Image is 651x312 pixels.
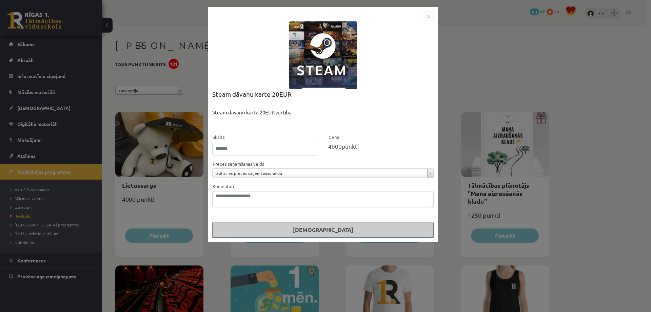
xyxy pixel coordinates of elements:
div: Steam dāvanu karte 20EUR vērtībā [212,109,434,133]
label: Skaits [212,134,225,141]
a: Izvēlaties preces saņemšanas veidu [213,169,433,178]
label: Cena [328,134,339,141]
label: Preces saņemšanas veids [212,161,264,167]
img: motivation-modal-close-c4c6120e38224f4335eb81b515c8231475e344d61debffcd306e703161bf1fac.png [423,11,434,21]
span: 4000 [328,143,342,150]
div: Steam dāvanu karte 20EUR [212,89,434,109]
label: Komentāri [212,183,234,190]
a: Close [423,12,434,19]
div: punkti [328,142,434,151]
span: Izvēlaties preces saņemšanas veidu [215,169,425,178]
button: [DEMOGRAPHIC_DATA] [212,222,434,238]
